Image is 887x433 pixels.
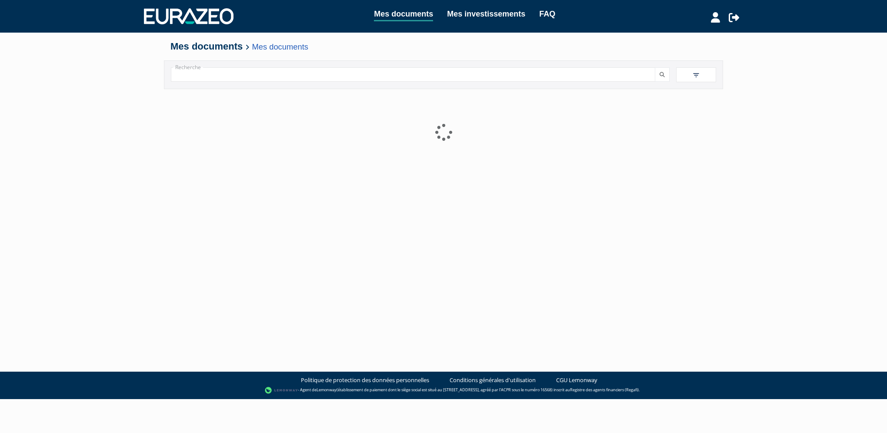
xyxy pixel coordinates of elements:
div: - Agent de (établissement de paiement dont le siège social est situé au [STREET_ADDRESS], agréé p... [9,386,878,395]
a: Registre des agents financiers (Regafi) [570,387,639,393]
img: logo-lemonway.png [265,386,298,395]
img: 1732889491-logotype_eurazeo_blanc_rvb.png [144,8,233,24]
a: Politique de protection des données personnelles [301,376,429,384]
h4: Mes documents [170,41,717,52]
a: Mes documents [252,42,308,51]
a: CGU Lemonway [556,376,597,384]
input: Recherche [171,67,655,82]
a: FAQ [539,8,555,20]
a: Mes investissements [447,8,525,20]
img: filter.svg [692,71,700,79]
a: Lemonway [317,387,337,393]
a: Conditions générales d'utilisation [450,376,536,384]
a: Mes documents [374,8,433,21]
